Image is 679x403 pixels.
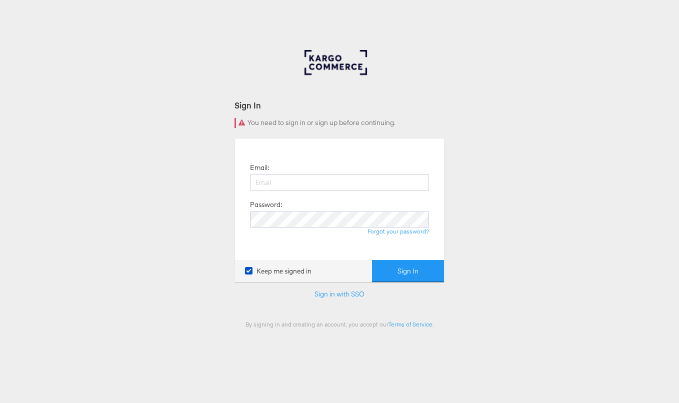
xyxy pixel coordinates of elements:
[372,260,444,282] button: Sign In
[234,320,444,328] div: By signing in and creating an account, you accept our .
[245,266,311,276] label: Keep me signed in
[250,200,282,209] label: Password:
[388,320,432,328] a: Terms of Service
[250,163,269,172] label: Email:
[250,174,429,190] input: Email
[314,289,364,298] a: Sign in with SSO
[367,227,429,235] a: Forgot your password?
[234,99,444,111] div: Sign In
[234,118,444,128] div: You need to sign in or sign up before continuing.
